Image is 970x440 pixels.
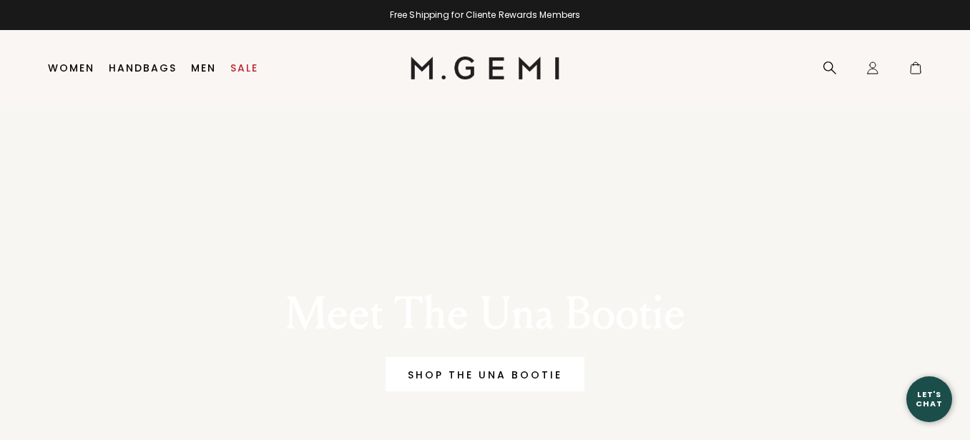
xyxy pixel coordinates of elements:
div: Let's Chat [906,390,952,408]
a: Men [191,62,216,74]
a: Women [48,62,94,74]
a: Handbags [109,62,177,74]
img: M.Gemi [411,57,560,79]
a: Sale [230,62,258,74]
a: Banner primary button [386,357,584,391]
div: Meet The Una Bootie [220,288,750,340]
